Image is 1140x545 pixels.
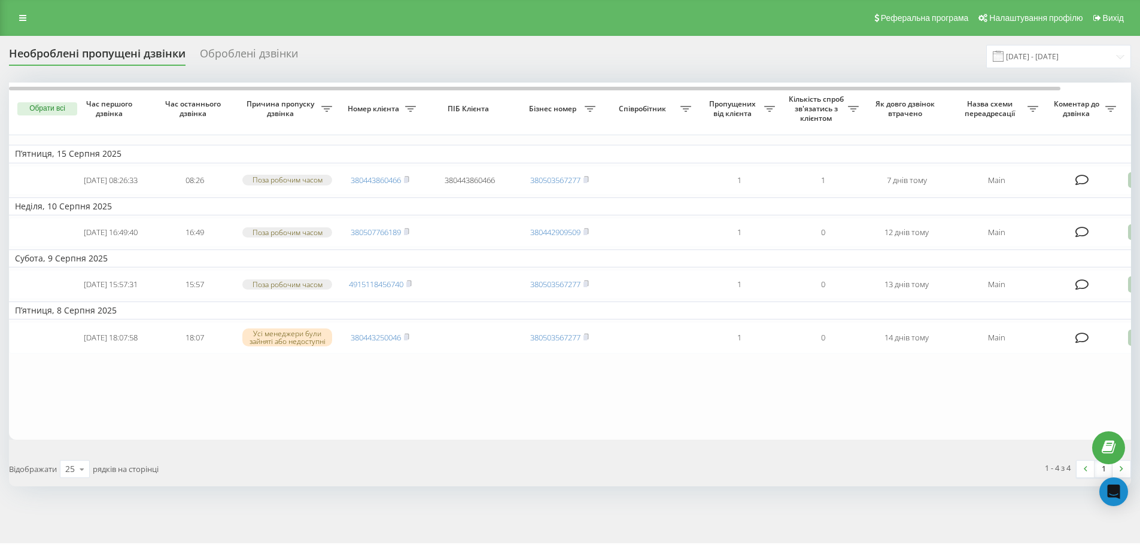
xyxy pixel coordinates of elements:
[697,322,781,354] td: 1
[344,104,405,114] span: Номер клієнта
[697,270,781,299] td: 1
[153,218,236,247] td: 16:49
[242,328,332,346] div: Усі менеджери були зайняті або недоступні
[607,104,680,114] span: Співробітник
[1045,462,1071,474] div: 1 - 4 з 4
[242,279,332,290] div: Поза робочим часом
[524,104,585,114] span: Бізнес номер
[93,464,159,474] span: рядків на сторінці
[153,270,236,299] td: 15:57
[351,332,401,343] a: 380443250046
[1050,99,1105,118] span: Коментар до дзвінка
[153,166,236,195] td: 08:26
[865,270,949,299] td: 13 днів тому
[697,166,781,195] td: 1
[949,166,1044,195] td: Main
[954,99,1027,118] span: Назва схеми переадресації
[1103,13,1124,23] span: Вихід
[865,218,949,247] td: 12 днів тому
[242,175,332,185] div: Поза робочим часом
[949,218,1044,247] td: Main
[781,270,865,299] td: 0
[530,279,580,290] a: 380503567277
[787,95,848,123] span: Кількість спроб зв'язатись з клієнтом
[1095,461,1112,477] a: 1
[69,322,153,354] td: [DATE] 18:07:58
[65,463,75,475] div: 25
[1099,477,1128,506] div: Open Intercom Messenger
[422,166,518,195] td: 380443860466
[242,227,332,238] div: Поза робочим часом
[881,13,969,23] span: Реферальна програма
[865,322,949,354] td: 14 днів тому
[697,218,781,247] td: 1
[989,13,1083,23] span: Налаштування профілю
[432,104,507,114] span: ПІБ Клієнта
[242,99,321,118] span: Причина пропуску дзвінка
[162,99,227,118] span: Час останнього дзвінка
[530,175,580,185] a: 380503567277
[69,166,153,195] td: [DATE] 08:26:33
[949,270,1044,299] td: Main
[69,270,153,299] td: [DATE] 15:57:31
[9,47,186,66] div: Необроблені пропущені дзвінки
[781,322,865,354] td: 0
[351,175,401,185] a: 380443860466
[351,227,401,238] a: 380507766189
[349,279,403,290] a: 4915118456740
[703,99,764,118] span: Пропущених від клієнта
[781,166,865,195] td: 1
[530,332,580,343] a: 380503567277
[69,218,153,247] td: [DATE] 16:49:40
[949,322,1044,354] td: Main
[530,227,580,238] a: 380442909509
[78,99,143,118] span: Час першого дзвінка
[874,99,939,118] span: Як довго дзвінок втрачено
[200,47,298,66] div: Оброблені дзвінки
[9,464,57,474] span: Відображати
[781,218,865,247] td: 0
[865,166,949,195] td: 7 днів тому
[153,322,236,354] td: 18:07
[17,102,77,115] button: Обрати всі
